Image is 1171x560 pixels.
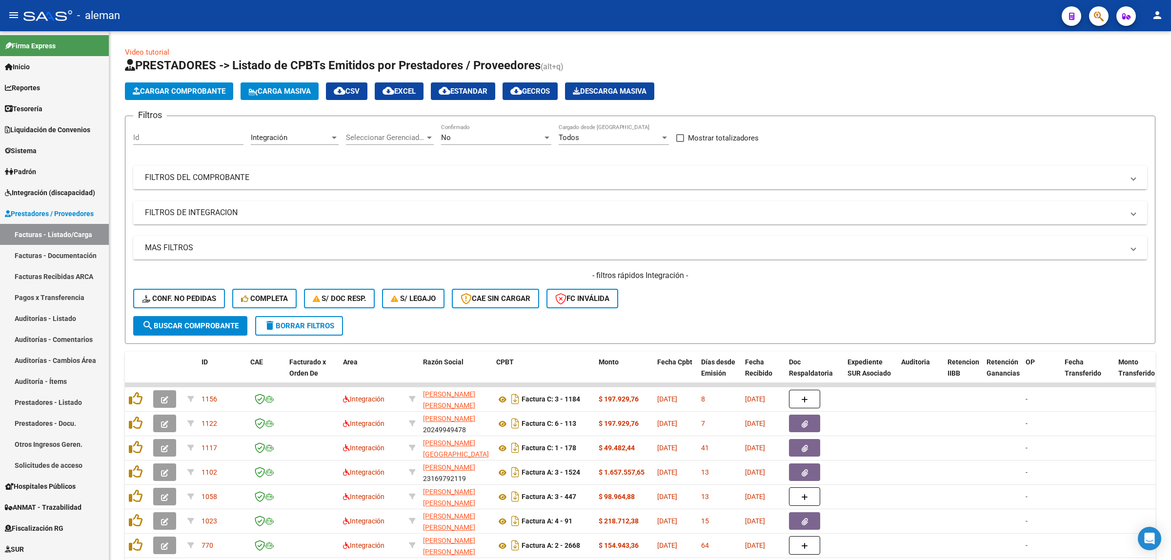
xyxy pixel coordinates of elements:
span: [DATE] [745,468,765,476]
mat-icon: delete [264,320,276,331]
mat-panel-title: FILTROS DEL COMPROBANTE [145,172,1124,183]
span: - [1026,517,1028,525]
datatable-header-cell: Area [339,352,405,395]
span: 1117 [202,444,217,452]
mat-icon: search [142,320,154,331]
span: Inicio [5,61,30,72]
div: Open Intercom Messenger [1138,527,1161,550]
datatable-header-cell: ID [198,352,246,395]
strong: Factura A: 3 - 1524 [522,469,580,477]
span: Auditoria [901,358,930,366]
datatable-header-cell: Monto Transferido [1114,352,1168,395]
a: Video tutorial [125,48,169,57]
datatable-header-cell: Fecha Cpbt [653,352,697,395]
span: 41 [701,444,709,452]
span: [DATE] [657,444,677,452]
span: Liquidación de Convenios [5,124,90,135]
span: Días desde Emisión [701,358,735,377]
span: - [1026,420,1028,427]
span: Completa [241,294,288,303]
strong: $ 49.482,44 [599,444,635,452]
span: 8 [701,395,705,403]
span: Tesorería [5,103,42,114]
span: Area [343,358,358,366]
span: Fecha Transferido [1065,358,1101,377]
span: Fecha Recibido [745,358,772,377]
span: Todos [559,133,579,142]
span: CPBT [496,358,514,366]
button: CAE SIN CARGAR [452,289,539,308]
span: S/ Doc Resp. [313,294,366,303]
strong: $ 1.657.557,65 [599,468,645,476]
span: [DATE] [657,517,677,525]
span: Borrar Filtros [264,321,334,330]
span: Facturado x Orden De [289,358,326,377]
span: [DATE] [657,468,677,476]
strong: $ 154.943,36 [599,541,639,549]
span: 13 [701,493,709,500]
button: Gecros [503,82,558,100]
span: [PERSON_NAME] [PERSON_NAME] [423,488,475,507]
strong: Factura A: 4 - 91 [522,518,572,525]
span: Seleccionar Gerenciador [346,133,425,142]
datatable-header-cell: Fecha Recibido [741,352,785,395]
span: Padrón [5,166,36,177]
mat-expansion-panel-header: MAS FILTROS [133,236,1147,260]
button: Borrar Filtros [255,316,343,336]
span: CAE [250,358,263,366]
button: FC Inválida [546,289,618,308]
span: ID [202,358,208,366]
span: Buscar Comprobante [142,321,239,330]
button: Carga Masiva [241,82,319,100]
span: SUR [5,544,24,555]
span: Integración [343,420,384,427]
span: 13 [701,468,709,476]
strong: $ 218.712,38 [599,517,639,525]
span: [DATE] [745,517,765,525]
datatable-header-cell: OP [1022,352,1061,395]
span: Expediente SUR Asociado [848,358,891,377]
h3: Filtros [133,108,167,122]
button: S/ legajo [382,289,444,308]
span: 1102 [202,468,217,476]
datatable-header-cell: Doc Respaldatoria [785,352,844,395]
span: 1122 [202,420,217,427]
span: Mostrar totalizadores [688,132,759,144]
mat-icon: cloud_download [439,85,450,97]
datatable-header-cell: Auditoria [897,352,944,395]
span: CAE SIN CARGAR [461,294,530,303]
span: Retencion IIBB [948,358,979,377]
span: [DATE] [745,444,765,452]
strong: $ 197.929,76 [599,420,639,427]
span: [DATE] [657,493,677,500]
mat-icon: cloud_download [334,85,345,97]
span: [PERSON_NAME] [423,415,475,422]
mat-icon: cloud_download [383,85,394,97]
span: [PERSON_NAME][GEOGRAPHIC_DATA] [423,439,489,458]
span: Integración (discapacidad) [5,187,95,198]
mat-expansion-panel-header: FILTROS DEL COMPROBANTE [133,166,1147,189]
datatable-header-cell: CPBT [492,352,595,395]
span: [DATE] [657,541,677,549]
span: Integración [251,133,287,142]
button: EXCEL [375,82,424,100]
mat-panel-title: MAS FILTROS [145,242,1124,253]
span: ANMAT - Trazabilidad [5,502,81,513]
span: Integración [343,468,384,476]
span: PRESTADORES -> Listado de CPBTs Emitidos por Prestadores / Proveedores [125,59,541,72]
span: - [1026,395,1028,403]
span: 1023 [202,517,217,525]
div: 27179940510 [423,486,488,507]
strong: Factura A: 2 - 2668 [522,542,580,550]
datatable-header-cell: Fecha Transferido [1061,352,1114,395]
mat-panel-title: FILTROS DE INTEGRACION [145,207,1124,218]
span: Estandar [439,87,487,96]
button: Completa [232,289,297,308]
span: Fiscalización RG [5,523,63,534]
span: EXCEL [383,87,416,96]
div: 23317344724 [423,389,488,409]
button: Buscar Comprobante [133,316,247,336]
span: Sistema [5,145,37,156]
span: Integración [343,395,384,403]
i: Descargar documento [509,440,522,456]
